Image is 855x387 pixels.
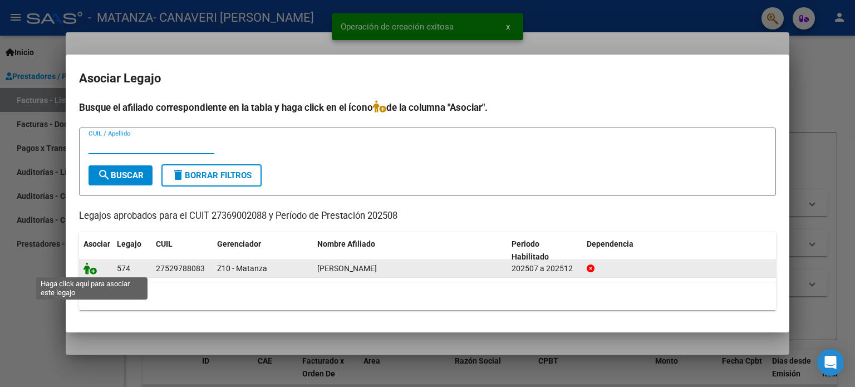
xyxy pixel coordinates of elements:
[79,100,776,115] h4: Busque el afiliado correspondiente en la tabla y haga click en el ícono de la columna "Asociar".
[151,232,213,269] datatable-header-cell: CUIL
[313,232,507,269] datatable-header-cell: Nombre Afiliado
[79,68,776,89] h2: Asociar Legajo
[817,349,844,376] div: Open Intercom Messenger
[156,262,205,275] div: 27529788083
[83,239,110,248] span: Asociar
[512,262,578,275] div: 202507 a 202512
[161,164,262,187] button: Borrar Filtros
[317,264,377,273] span: TULA ALMA JAZMIN
[156,239,173,248] span: CUIL
[112,232,151,269] datatable-header-cell: Legajo
[512,239,549,261] span: Periodo Habilitado
[171,170,252,180] span: Borrar Filtros
[97,168,111,182] mat-icon: search
[79,209,776,223] p: Legajos aprobados para el CUIT 27369002088 y Período de Prestación 202508
[217,239,261,248] span: Gerenciador
[213,232,313,269] datatable-header-cell: Gerenciador
[507,232,582,269] datatable-header-cell: Periodo Habilitado
[89,165,153,185] button: Buscar
[79,282,776,310] div: 1 registros
[171,168,185,182] mat-icon: delete
[97,170,144,180] span: Buscar
[117,239,141,248] span: Legajo
[117,264,130,273] span: 574
[582,232,777,269] datatable-header-cell: Dependencia
[587,239,633,248] span: Dependencia
[79,232,112,269] datatable-header-cell: Asociar
[217,264,267,273] span: Z10 - Matanza
[317,239,375,248] span: Nombre Afiliado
